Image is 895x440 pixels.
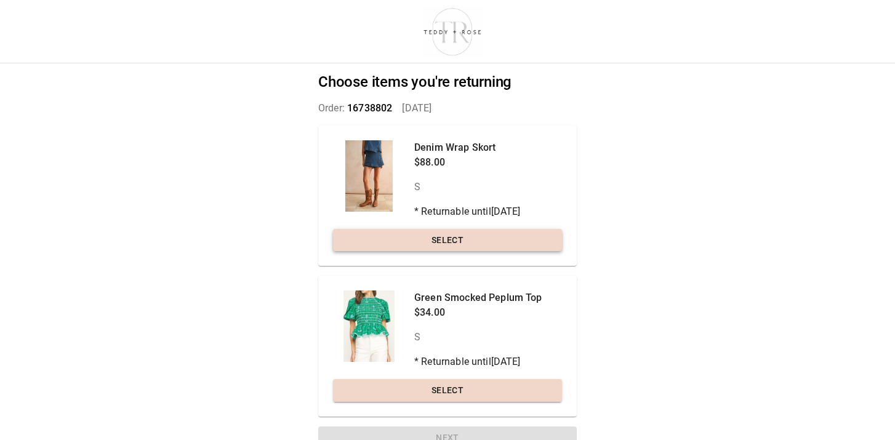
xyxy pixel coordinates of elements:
p: S [414,330,542,345]
p: S [414,180,521,194]
button: Select [333,379,562,402]
p: Denim Wrap Skort [414,140,521,155]
p: $88.00 [414,155,521,170]
p: Order: [DATE] [318,101,577,116]
img: shop-teddyrose.myshopify.com-d93983e8-e25b-478f-b32e-9430bef33fdd [418,5,488,58]
p: * Returnable until [DATE] [414,354,542,369]
p: Green Smocked Peplum Top [414,290,542,305]
p: $34.00 [414,305,542,320]
p: * Returnable until [DATE] [414,204,521,219]
span: 16738802 [347,102,392,114]
h2: Choose items you're returning [318,73,577,91]
button: Select [333,229,562,252]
